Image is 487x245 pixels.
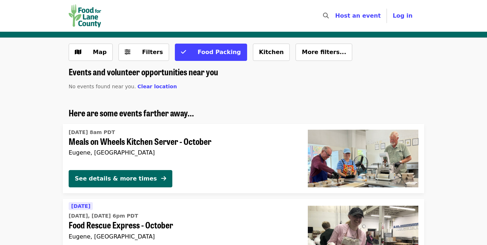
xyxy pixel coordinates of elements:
span: Here are some events farther away... [69,106,194,119]
span: No events found near you. [69,84,136,89]
img: Meals on Wheels Kitchen Server - October organized by Food for Lane County [308,130,418,187]
button: Kitchen [253,44,290,61]
button: Food Packing [175,44,247,61]
div: Eugene, [GEOGRAPHIC_DATA] [69,149,296,156]
span: Log in [393,12,413,19]
div: Eugene, [GEOGRAPHIC_DATA] [69,233,296,240]
a: Host an event [335,12,381,19]
span: Events and volunteer opportunities near you [69,65,218,78]
button: Show map view [69,44,113,61]
button: See details & more times [69,170,172,187]
button: Clear location [138,83,177,90]
i: sliders-h icon [125,49,130,55]
span: Meals on Wheels Kitchen Server - October [69,136,296,147]
i: search icon [323,12,329,19]
span: Clear location [138,84,177,89]
i: check icon [181,49,186,55]
button: Log in [387,9,418,23]
input: Search [333,7,339,24]
time: [DATE] 8am PDT [69,129,115,136]
a: See details for "Meals on Wheels Kitchen Server - October" [63,124,424,193]
span: [DATE] [71,203,90,209]
span: Map [93,49,107,55]
img: Food for Lane County - Home [69,4,101,27]
i: map icon [75,49,81,55]
span: More filters... [302,49,346,55]
span: Food Packing [198,49,241,55]
time: [DATE], [DATE] 6pm PDT [69,212,138,220]
button: More filters... [296,44,352,61]
span: Food Rescue Express - October [69,220,296,230]
i: arrow-right icon [161,175,166,182]
span: Filters [142,49,163,55]
div: See details & more times [75,174,157,183]
button: Filters (0 selected) [118,44,169,61]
